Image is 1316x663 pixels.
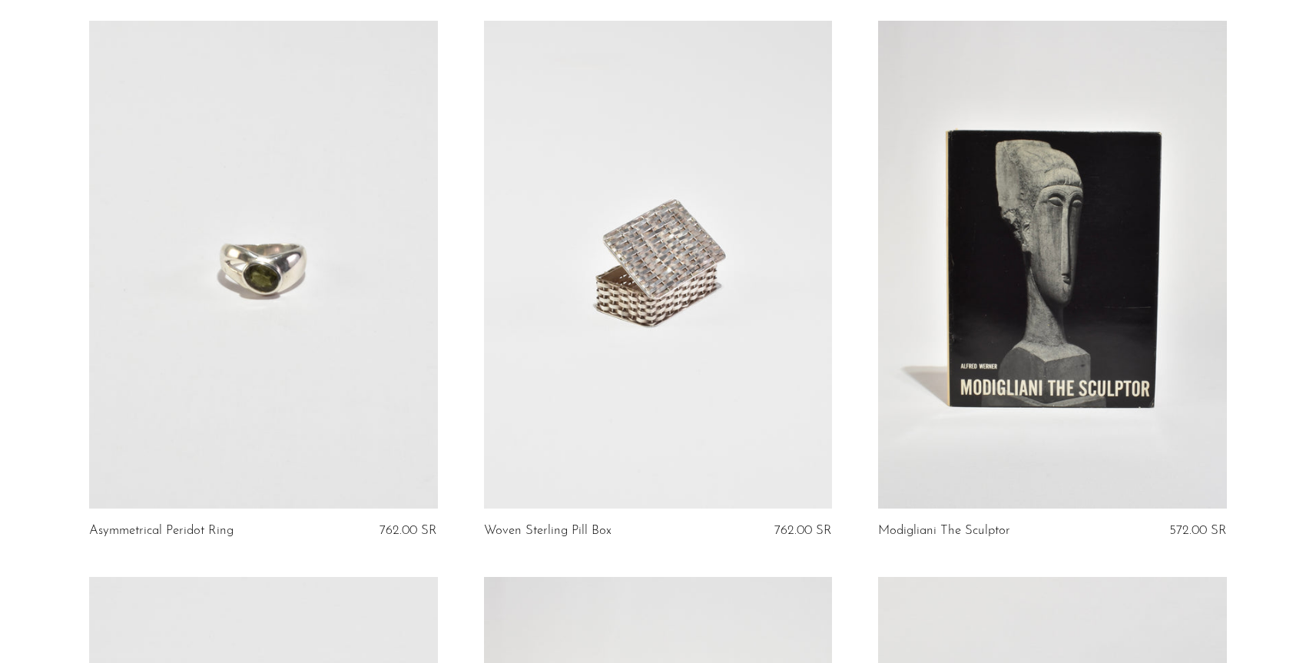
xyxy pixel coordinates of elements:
a: Modigliani The Sculptor [878,524,1010,538]
span: 762.00 SR [380,524,437,537]
a: Asymmetrical Peridot Ring [89,524,234,538]
span: 572.00 SR [1169,524,1227,537]
a: Woven Sterling Pill Box [484,524,612,538]
span: 762.00 SR [774,524,832,537]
